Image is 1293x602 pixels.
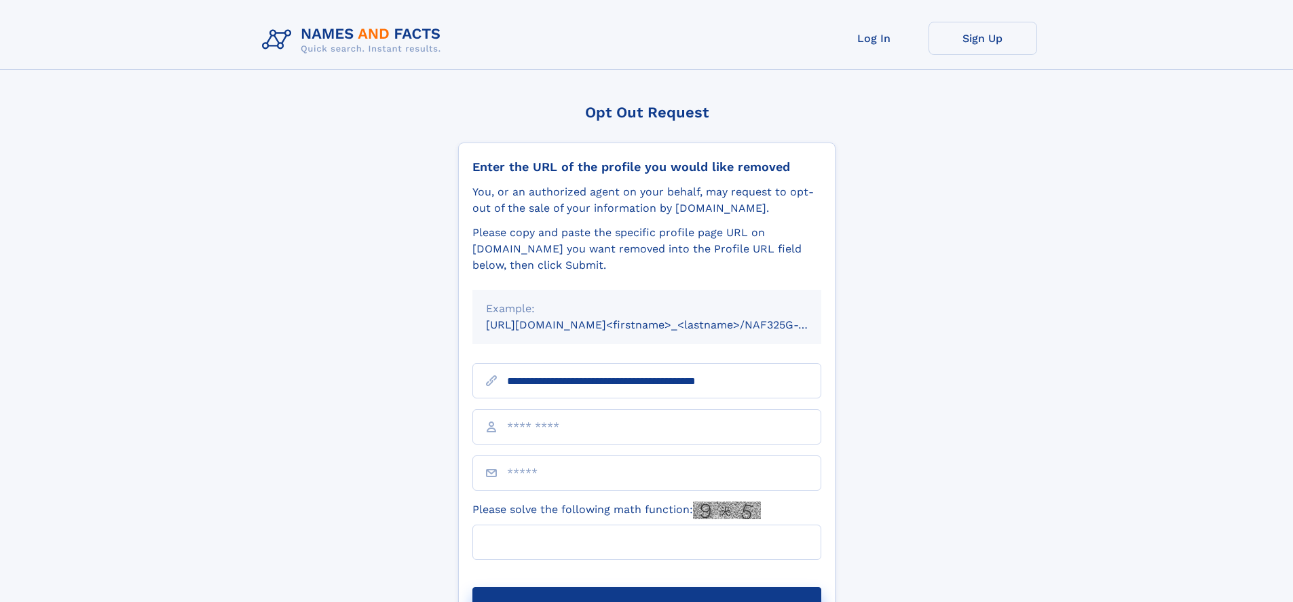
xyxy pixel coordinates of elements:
div: Example: [486,301,808,317]
div: Enter the URL of the profile you would like removed [472,159,821,174]
a: Log In [820,22,929,55]
small: [URL][DOMAIN_NAME]<firstname>_<lastname>/NAF325G-xxxxxxxx [486,318,847,331]
div: Opt Out Request [458,104,836,121]
label: Please solve the following math function: [472,502,761,519]
div: Please copy and paste the specific profile page URL on [DOMAIN_NAME] you want removed into the Pr... [472,225,821,274]
img: Logo Names and Facts [257,22,452,58]
a: Sign Up [929,22,1037,55]
div: You, or an authorized agent on your behalf, may request to opt-out of the sale of your informatio... [472,184,821,217]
